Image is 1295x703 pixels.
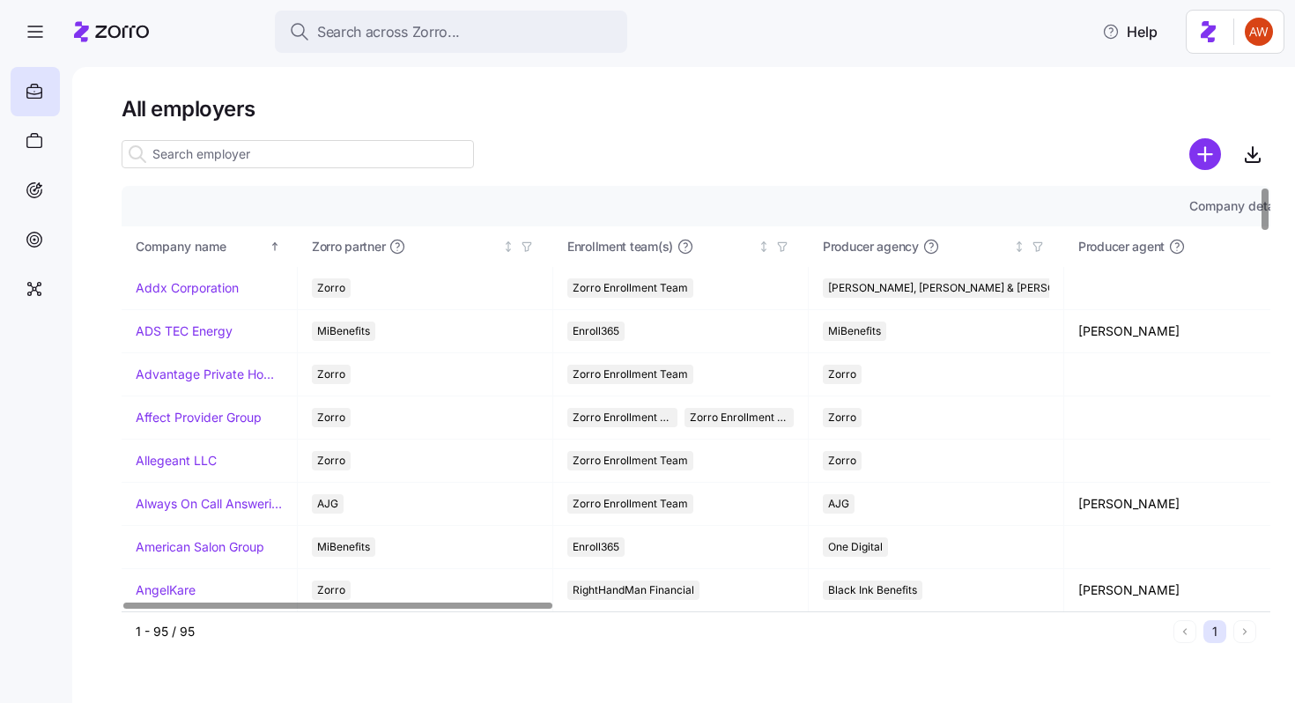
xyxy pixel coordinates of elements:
div: Company name [136,237,266,256]
span: Zorro Enrollment Team [573,365,688,384]
button: Search across Zorro... [275,11,627,53]
th: Enrollment team(s)Not sorted [553,226,809,267]
div: Sorted ascending [269,240,281,253]
div: Not sorted [1269,240,1281,253]
span: Search across Zorro... [317,21,460,43]
span: Zorro [317,365,345,384]
div: 1 - 95 / 95 [136,623,1166,640]
button: Next page [1233,620,1256,643]
span: Zorro partner [312,238,385,255]
span: AJG [317,494,338,514]
a: Allegeant LLC [136,452,217,470]
a: American Salon Group [136,538,264,556]
button: 1 [1203,620,1226,643]
h1: All employers [122,95,1270,122]
span: Zorro [317,581,345,600]
span: Enroll365 [573,322,619,341]
th: Company nameSorted ascending [122,226,298,267]
span: Zorro Enrollment Experts [690,408,789,427]
span: Help [1102,21,1158,42]
span: Zorro Enrollment Team [573,494,688,514]
span: Zorro [317,408,345,427]
img: 3c671664b44671044fa8929adf5007c6 [1245,18,1273,46]
span: [PERSON_NAME], [PERSON_NAME] & [PERSON_NAME] [828,278,1102,298]
span: Zorro [828,451,856,470]
svg: add icon [1189,138,1221,170]
span: Producer agent [1078,238,1165,255]
span: Zorro [317,278,345,298]
th: Zorro partnerNot sorted [298,226,553,267]
span: Zorro Enrollment Team [573,278,688,298]
span: Zorro Enrollment Team [573,451,688,470]
span: Black Ink Benefits [828,581,917,600]
span: Enrollment team(s) [567,238,673,255]
span: MiBenefits [317,537,370,557]
a: AngelKare [136,581,196,599]
span: RightHandMan Financial [573,581,694,600]
span: MiBenefits [828,322,881,341]
a: Advantage Private Home Care [136,366,283,383]
span: Zorro Enrollment Team [573,408,672,427]
div: Not sorted [1013,240,1025,253]
span: AJG [828,494,849,514]
a: Affect Provider Group [136,409,262,426]
span: MiBenefits [317,322,370,341]
span: One Digital [828,537,883,557]
span: Producer agency [823,238,919,255]
span: Zorro [317,451,345,470]
button: Previous page [1173,620,1196,643]
span: Zorro [828,365,856,384]
a: Addx Corporation [136,279,239,297]
a: Always On Call Answering Service [136,495,283,513]
input: Search employer [122,140,474,168]
span: Enroll365 [573,537,619,557]
div: Not sorted [502,240,514,253]
th: Producer agencyNot sorted [809,226,1064,267]
div: Not sorted [758,240,770,253]
a: ADS TEC Energy [136,322,233,340]
button: Help [1088,14,1172,49]
span: Zorro [828,408,856,427]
